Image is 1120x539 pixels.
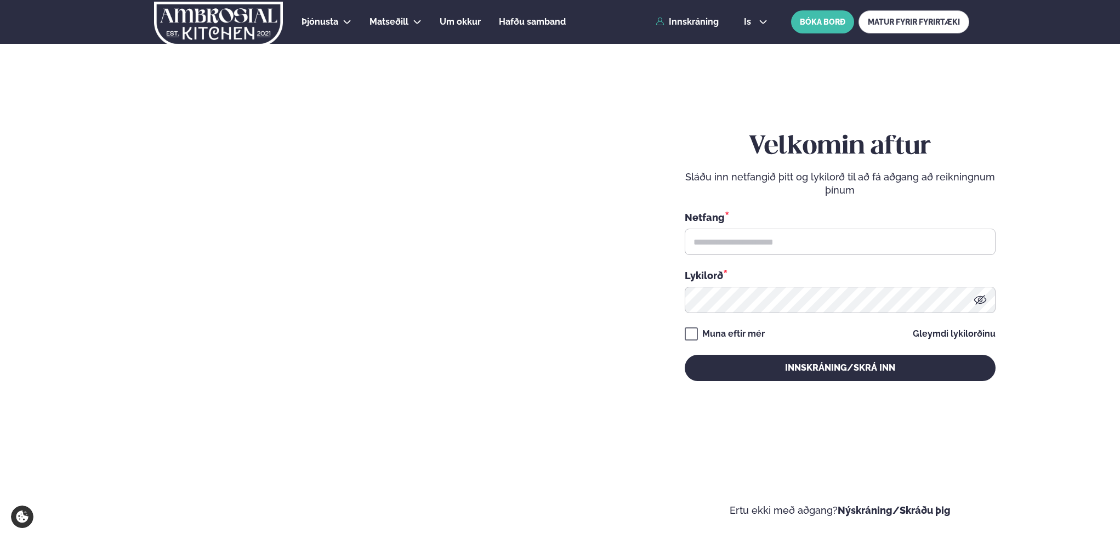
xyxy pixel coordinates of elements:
[11,506,33,528] a: Cookie settings
[33,447,260,473] p: Ef eitthvað sameinar fólk, þá er [PERSON_NAME] matarferðalag.
[302,15,338,29] a: Þjónusta
[593,504,1088,517] p: Ertu ekki með aðgang?
[656,17,719,27] a: Innskráning
[499,16,566,27] span: Hafðu samband
[685,132,996,162] h2: Velkomin aftur
[913,330,996,338] a: Gleymdi lykilorðinu
[791,10,854,33] button: BÓKA BORÐ
[369,15,408,29] a: Matseðill
[685,268,996,282] div: Lykilorð
[153,2,284,47] img: logo
[369,16,408,27] span: Matseðill
[685,171,996,197] p: Sláðu inn netfangið þitt og lykilorð til að fá aðgang að reikningnum þínum
[744,18,754,26] span: is
[440,16,481,27] span: Um okkur
[33,342,260,434] h2: Velkomin á Ambrosial kitchen!
[499,15,566,29] a: Hafðu samband
[859,10,969,33] a: MATUR FYRIR FYRIRTÆKI
[685,355,996,381] button: Innskráning/Skrá inn
[735,18,776,26] button: is
[440,15,481,29] a: Um okkur
[838,504,951,516] a: Nýskráning/Skráðu þig
[685,210,996,224] div: Netfang
[302,16,338,27] span: Þjónusta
